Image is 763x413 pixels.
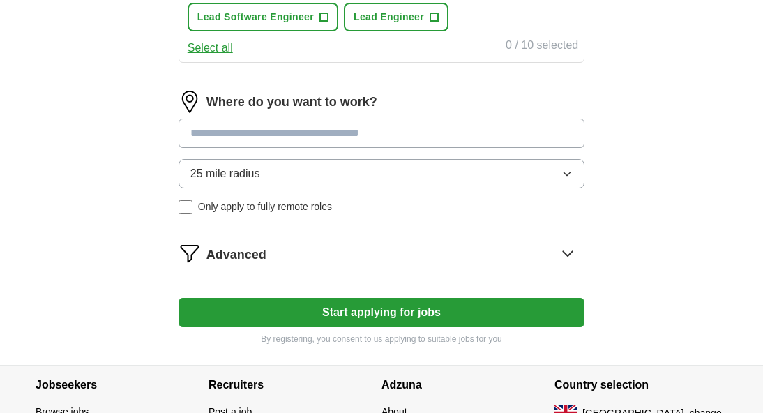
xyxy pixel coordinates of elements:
button: Select all [188,40,233,57]
label: Where do you want to work? [206,93,377,112]
h4: Country selection [554,366,727,405]
span: Lead Engineer [354,10,424,24]
p: By registering, you consent to us applying to suitable jobs for you [179,333,584,345]
button: Lead Software Engineer [188,3,338,31]
div: 0 / 10 selected [506,37,578,57]
span: Lead Software Engineer [197,10,314,24]
img: location.png [179,91,201,113]
span: 25 mile radius [190,165,260,182]
input: Only apply to fully remote roles [179,200,192,214]
img: filter [179,242,201,264]
span: Advanced [206,246,266,264]
button: Start applying for jobs [179,298,584,327]
button: Lead Engineer [344,3,448,31]
span: Only apply to fully remote roles [198,200,332,214]
button: 25 mile radius [179,159,584,188]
